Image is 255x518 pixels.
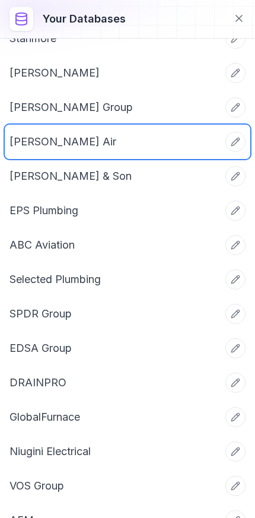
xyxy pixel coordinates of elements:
[9,409,217,425] a: GlobalFurnace
[9,237,217,253] a: ABC Aviation
[9,202,217,219] a: EPS Plumbing
[9,65,217,81] a: [PERSON_NAME]
[9,271,217,288] a: Selected Plumbing
[9,168,217,185] a: [PERSON_NAME] & Son
[9,134,217,150] a: [PERSON_NAME] Air
[9,374,217,391] a: DRAINPRO
[9,443,217,460] a: Niugini Electrical
[43,11,126,27] h3: Your databases
[9,340,217,357] a: EDSA Group
[9,478,217,494] a: VOS Group
[9,30,217,47] a: Stanmore
[9,99,217,116] a: [PERSON_NAME] Group
[9,306,217,322] a: SPDR Group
